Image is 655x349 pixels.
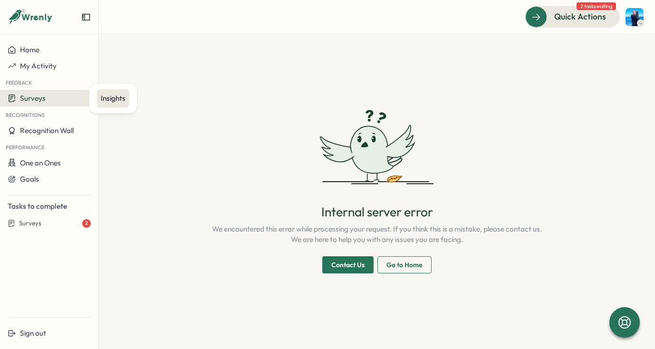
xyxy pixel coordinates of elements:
[20,94,46,103] span: Surveys
[322,256,374,273] button: Contact Us
[321,204,433,220] p: Internal server error
[20,158,61,167] span: One on Ones
[626,8,644,26] img: Henry Innis
[8,201,91,212] p: Tasks to complete
[212,224,542,245] p: We encountered this error while processing your request. If you think this is a mistake, please c...
[82,219,91,228] div: 2
[20,61,57,70] span: My Activity
[20,45,39,54] span: Home
[554,10,606,23] span: Quick Actions
[331,257,365,273] span: Contact Us
[20,174,39,184] span: Goals
[19,219,41,228] span: Surveys
[20,126,74,135] span: Recognition Wall
[101,93,125,104] div: Insights
[81,12,91,22] button: Expand sidebar
[577,2,616,10] span: 2 tasks waiting
[386,257,423,273] span: Go to Home
[525,6,620,27] button: Quick Actions
[97,89,129,107] a: Insights
[377,256,432,273] button: Go to Home
[20,329,46,338] span: Sign out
